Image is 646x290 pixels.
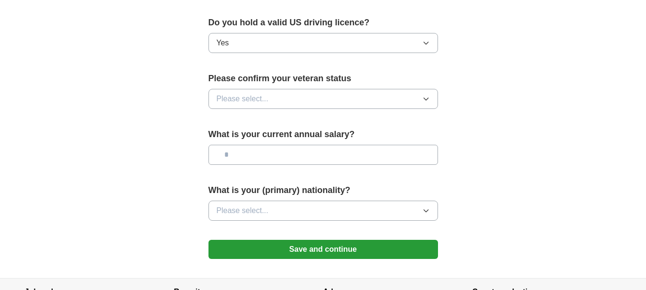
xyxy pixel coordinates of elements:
[208,201,438,221] button: Please select...
[208,240,438,259] button: Save and continue
[217,205,269,216] span: Please select...
[217,93,269,105] span: Please select...
[208,184,438,197] label: What is your (primary) nationality?
[217,37,229,49] span: Yes
[208,33,438,53] button: Yes
[208,72,438,85] label: Please confirm your veteran status
[208,16,438,29] label: Do you hold a valid US driving licence?
[208,128,438,141] label: What is your current annual salary?
[208,89,438,109] button: Please select...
